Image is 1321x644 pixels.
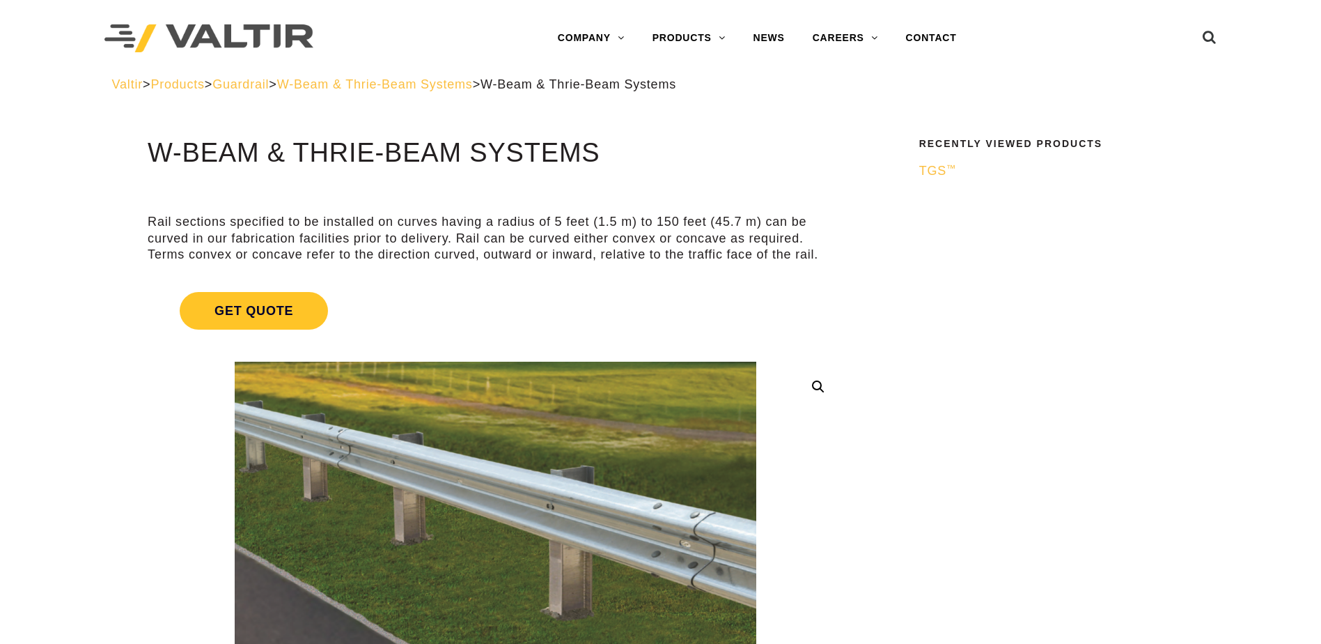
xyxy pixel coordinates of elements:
div: > > > > [112,77,1210,93]
h2: Recently Viewed Products [919,139,1201,149]
a: NEWS [740,24,799,52]
a: Get Quote [148,275,843,346]
sup: ™ [946,163,956,174]
a: PRODUCTS [639,24,740,52]
span: TGS [919,164,957,178]
span: Get Quote [180,292,328,330]
a: Valtir [112,77,143,91]
img: Valtir [104,24,313,53]
h1: W-Beam & Thrie-Beam Systems [148,139,843,168]
a: COMPANY [544,24,639,52]
a: W-Beam & Thrie-Beam Systems [277,77,473,91]
span: W-Beam & Thrie-Beam Systems [480,77,676,91]
a: Products [150,77,204,91]
a: CONTACT [892,24,971,52]
a: CAREERS [799,24,892,52]
p: Rail sections specified to be installed on curves having a radius of 5 feet (1.5 m) to 150 feet (... [148,214,843,263]
a: Guardrail [212,77,269,91]
a: TGS™ [919,163,1201,179]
